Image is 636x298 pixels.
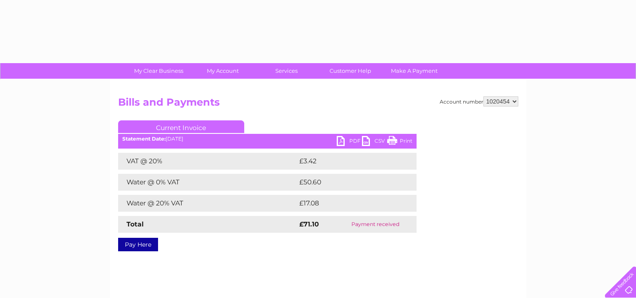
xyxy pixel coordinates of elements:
a: Pay Here [118,238,158,251]
a: Customer Help [316,63,385,79]
a: Services [252,63,321,79]
td: Payment received [335,216,417,233]
div: [DATE] [118,136,417,142]
a: Make A Payment [380,63,449,79]
td: VAT @ 20% [118,153,297,170]
td: £50.60 [297,174,400,191]
td: Water @ 20% VAT [118,195,297,212]
a: My Account [188,63,257,79]
td: £3.42 [297,153,397,170]
b: Statement Date: [122,136,166,142]
a: Print [387,136,412,148]
a: PDF [337,136,362,148]
a: My Clear Business [124,63,193,79]
div: Account number [440,96,518,106]
a: CSV [362,136,387,148]
strong: Total [127,220,144,228]
td: Water @ 0% VAT [118,174,297,191]
h2: Bills and Payments [118,96,518,112]
td: £17.08 [297,195,399,212]
strong: £71.10 [299,220,319,228]
a: Current Invoice [118,120,244,133]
